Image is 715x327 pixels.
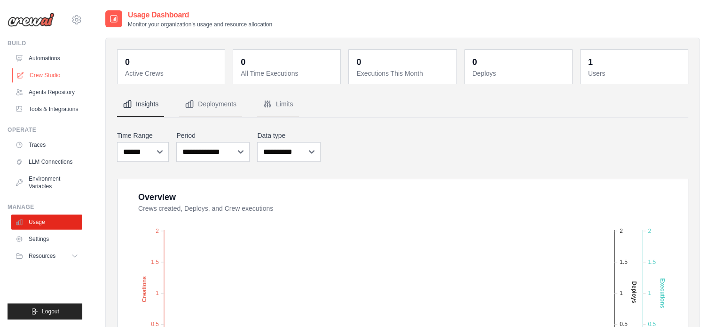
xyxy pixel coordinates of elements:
a: Agents Repository [11,85,82,100]
dt: Executions This Month [356,69,450,78]
tspan: 1 [620,290,623,296]
tspan: 1 [648,290,651,296]
a: Traces [11,137,82,152]
tspan: 1.5 [151,258,159,265]
a: Usage [11,215,82,230]
tspan: 1 [156,290,159,296]
h2: Usage Dashboard [128,9,272,21]
button: Limits [257,92,299,117]
a: Tools & Integrations [11,102,82,117]
text: Deploys [631,281,637,303]
tspan: 1.5 [648,258,656,265]
tspan: 2 [620,227,623,234]
text: Executions [659,278,666,308]
label: Period [176,131,250,140]
tspan: 1.5 [620,258,628,265]
a: Automations [11,51,82,66]
dt: Users [588,69,682,78]
span: Logout [42,308,59,315]
p: Monitor your organization's usage and resource allocation [128,21,272,28]
dt: All Time Executions [241,69,335,78]
dt: Crews created, Deploys, and Crew executions [138,204,676,213]
div: Manage [8,203,82,211]
nav: Tabs [117,92,688,117]
div: 0 [241,56,245,69]
button: Resources [11,248,82,263]
a: LLM Connections [11,154,82,169]
button: Insights [117,92,164,117]
label: Time Range [117,131,169,140]
div: Build [8,40,82,47]
div: 0 [125,56,130,69]
button: Logout [8,303,82,319]
div: Operate [8,126,82,134]
div: 0 [472,56,477,69]
dt: Deploys [472,69,566,78]
span: Resources [29,252,55,260]
div: 0 [356,56,361,69]
tspan: 2 [156,227,159,234]
tspan: 2 [648,227,651,234]
a: Settings [11,231,82,247]
dt: Active Crews [125,69,219,78]
a: Environment Variables [11,171,82,194]
button: Deployments [179,92,242,117]
div: Overview [138,191,176,204]
img: Logo [8,13,55,27]
div: 1 [588,56,593,69]
label: Data type [257,131,320,140]
text: Creations [141,276,148,302]
a: Crew Studio [12,68,83,83]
